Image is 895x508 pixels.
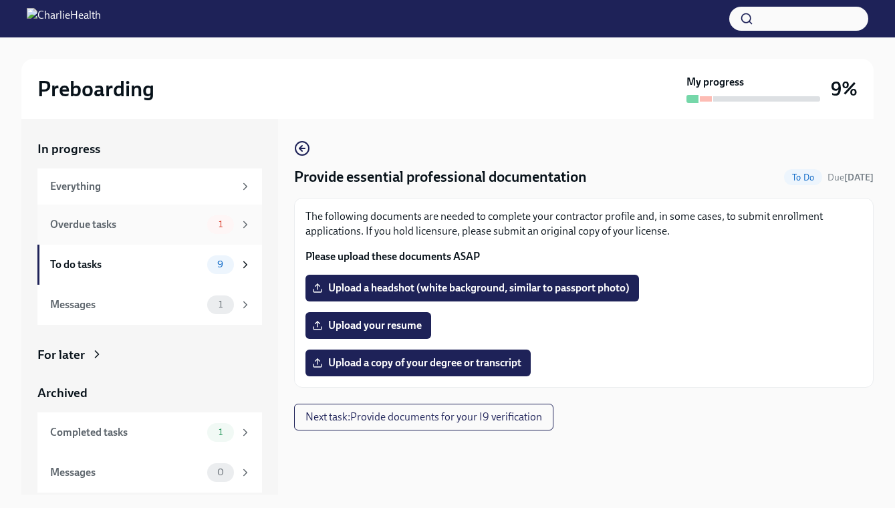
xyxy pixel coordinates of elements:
[50,425,202,440] div: Completed tasks
[37,412,262,453] a: Completed tasks1
[305,275,639,301] label: Upload a headshot (white background, similar to passport photo)
[50,179,234,194] div: Everything
[50,465,202,480] div: Messages
[37,168,262,205] a: Everything
[305,410,542,424] span: Next task : Provide documents for your I9 verification
[37,453,262,493] a: Messages0
[305,209,862,239] p: The following documents are needed to complete your contractor profile and, in some cases, to sub...
[294,404,553,430] button: Next task:Provide documents for your I9 verification
[27,8,101,29] img: CharlieHealth
[37,245,262,285] a: To do tasks9
[209,259,231,269] span: 9
[844,172,874,183] strong: [DATE]
[37,346,262,364] a: For later
[37,205,262,245] a: Overdue tasks1
[315,356,521,370] span: Upload a copy of your degree or transcript
[50,297,202,312] div: Messages
[37,384,262,402] a: Archived
[211,219,231,229] span: 1
[831,77,858,101] h3: 9%
[294,167,587,187] h4: Provide essential professional documentation
[315,319,422,332] span: Upload your resume
[37,346,85,364] div: For later
[37,140,262,158] a: In progress
[37,285,262,325] a: Messages1
[209,467,232,477] span: 0
[315,281,630,295] span: Upload a headshot (white background, similar to passport photo)
[211,427,231,437] span: 1
[50,217,202,232] div: Overdue tasks
[827,172,874,183] span: Due
[686,75,744,90] strong: My progress
[784,172,822,182] span: To Do
[50,257,202,272] div: To do tasks
[305,250,480,263] strong: Please upload these documents ASAP
[211,299,231,309] span: 1
[305,350,531,376] label: Upload a copy of your degree or transcript
[305,312,431,339] label: Upload your resume
[827,171,874,184] span: September 30th, 2025 07:00
[37,76,154,102] h2: Preboarding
